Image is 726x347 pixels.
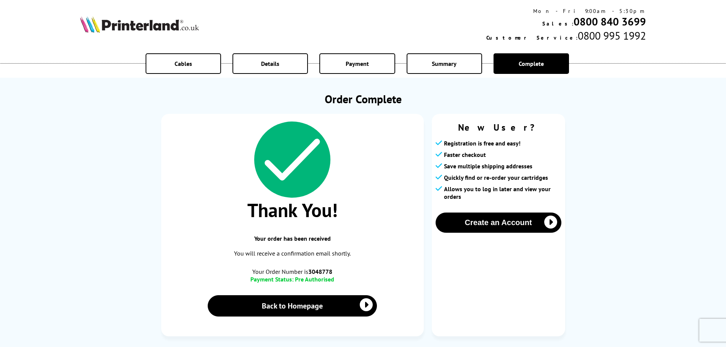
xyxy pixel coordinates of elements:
[250,275,293,283] span: Payment Status:
[444,151,486,158] span: Faster checkout
[169,198,416,222] span: Thank You!
[486,34,578,41] span: Customer Service:
[169,268,416,275] span: Your Order Number is
[436,122,561,133] span: New User?
[578,29,646,43] span: 0800 995 1992
[346,60,369,67] span: Payment
[519,60,544,67] span: Complete
[486,8,646,14] div: Mon - Fri 9:00am - 5:30pm
[574,14,646,29] a: 0800 840 3699
[169,248,416,259] p: You will receive a confirmation email shortly.
[444,162,532,170] span: Save multiple shipping addresses
[444,185,561,200] span: Allows you to log in later and view your orders
[444,174,548,181] span: Quickly find or re-order your cartridges
[169,235,416,242] span: Your order has been received
[308,268,332,275] b: 3048778
[175,60,192,67] span: Cables
[432,60,457,67] span: Summary
[80,16,199,33] img: Printerland Logo
[542,20,574,27] span: Sales:
[208,295,377,317] a: Back to Homepage
[261,60,279,67] span: Details
[444,139,521,147] span: Registration is free and easy!
[436,213,561,233] button: Create an Account
[161,91,565,106] h1: Order Complete
[295,275,334,283] span: Pre Authorised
